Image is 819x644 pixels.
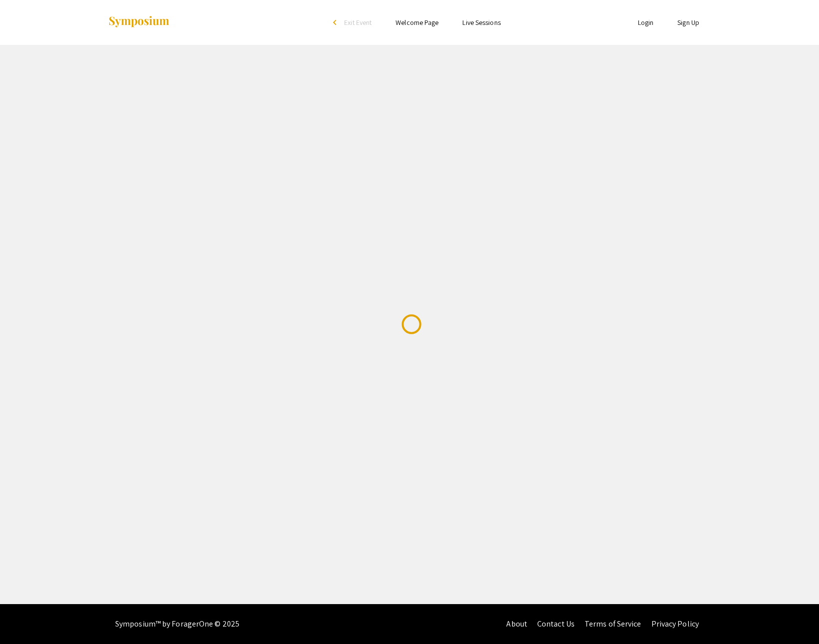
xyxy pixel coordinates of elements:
a: Live Sessions [462,18,500,27]
a: Privacy Policy [651,619,699,629]
span: Exit Event [344,18,372,27]
a: Sign Up [677,18,699,27]
div: arrow_back_ios [333,19,339,25]
img: Symposium by ForagerOne [108,15,170,29]
a: Welcome Page [396,18,438,27]
a: About [506,619,527,629]
div: Symposium™ by ForagerOne © 2025 [115,604,239,644]
a: Contact Us [537,619,575,629]
a: Terms of Service [585,619,641,629]
a: Login [638,18,654,27]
